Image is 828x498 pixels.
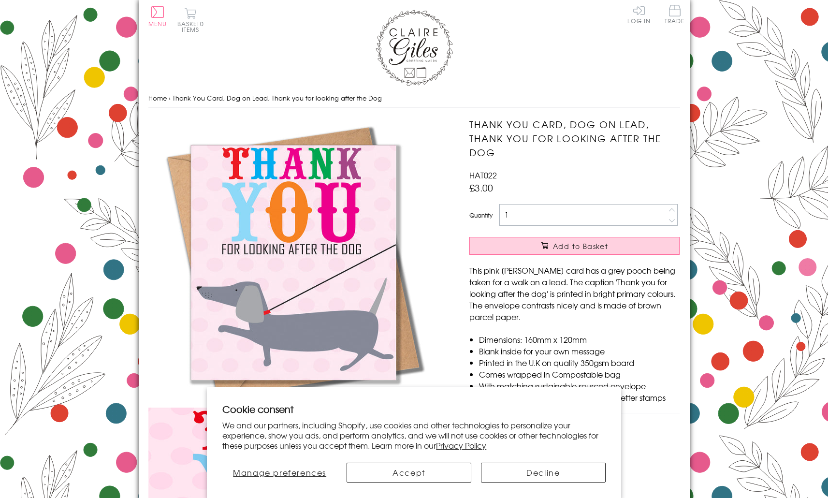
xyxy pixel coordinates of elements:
p: We and our partners, including Shopify, use cookies and other technologies to personalize your ex... [222,420,606,450]
p: This pink [PERSON_NAME] card has a grey pooch being taken for a walk on a lead. The caption 'Than... [469,264,680,322]
span: Manage preferences [233,467,326,478]
li: With matching sustainable sourced envelope [479,380,680,392]
a: Log In [627,5,651,24]
span: › [169,93,171,103]
h2: Cookie consent [222,402,606,416]
button: Accept [347,463,471,483]
span: Thank You Card, Dog on Lead, Thank you for looking after the Dog [173,93,382,103]
button: Decline [481,463,606,483]
li: Blank inside for your own message [479,345,680,357]
button: Manage preferences [222,463,337,483]
a: Privacy Policy [436,439,486,451]
a: Trade [665,5,685,26]
label: Quantity [469,211,493,220]
li: Comes wrapped in Compostable bag [479,368,680,380]
li: Dimensions: 160mm x 120mm [479,334,680,345]
nav: breadcrumbs [148,88,680,108]
button: Basket0 items [177,8,204,32]
button: Add to Basket [469,237,680,255]
span: Add to Basket [553,241,608,251]
h1: Thank You Card, Dog on Lead, Thank you for looking after the Dog [469,117,680,159]
li: Printed in the U.K on quality 350gsm board [479,357,680,368]
span: 0 items [182,19,204,34]
img: Claire Giles Greetings Cards [376,10,453,86]
img: Thank You Card, Dog on Lead, Thank you for looking after the Dog [148,117,438,408]
span: HAT022 [469,169,497,181]
span: Trade [665,5,685,24]
button: Menu [148,6,167,27]
span: Menu [148,19,167,28]
a: Home [148,93,167,103]
span: £3.00 [469,181,493,194]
